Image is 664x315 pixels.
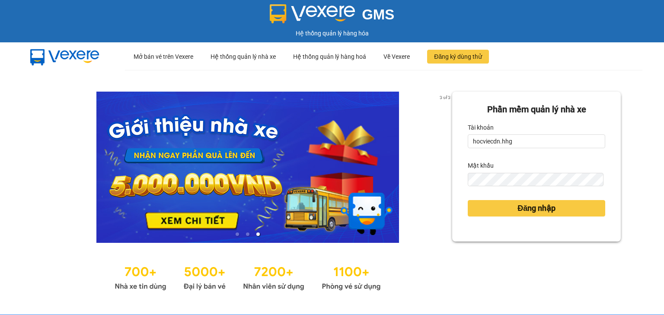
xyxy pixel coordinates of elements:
input: Tài khoản [468,134,605,148]
span: Đăng nhập [517,202,555,214]
div: Về Vexere [383,43,410,70]
img: mbUUG5Q.png [22,42,108,71]
li: slide item 2 [246,232,249,236]
span: GMS [362,6,394,22]
button: Đăng ký dùng thử [427,50,489,64]
button: next slide / item [440,92,452,243]
img: Statistics.png [115,260,381,293]
button: Đăng nhập [468,200,605,216]
div: Hệ thống quản lý nhà xe [211,43,276,70]
button: previous slide / item [43,92,55,243]
label: Tài khoản [468,121,494,134]
li: slide item 1 [236,232,239,236]
p: 3 of 3 [437,92,452,103]
div: Hệ thống quản lý hàng hoá [293,43,366,70]
img: logo 2 [270,4,355,23]
a: GMS [270,13,395,20]
span: Đăng ký dùng thử [434,52,482,61]
div: Phần mềm quản lý nhà xe [468,103,605,116]
input: Mật khẩu [468,173,603,187]
div: Hệ thống quản lý hàng hóa [2,29,662,38]
label: Mật khẩu [468,159,494,172]
div: Mở bán vé trên Vexere [134,43,193,70]
li: slide item 3 [256,232,260,236]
